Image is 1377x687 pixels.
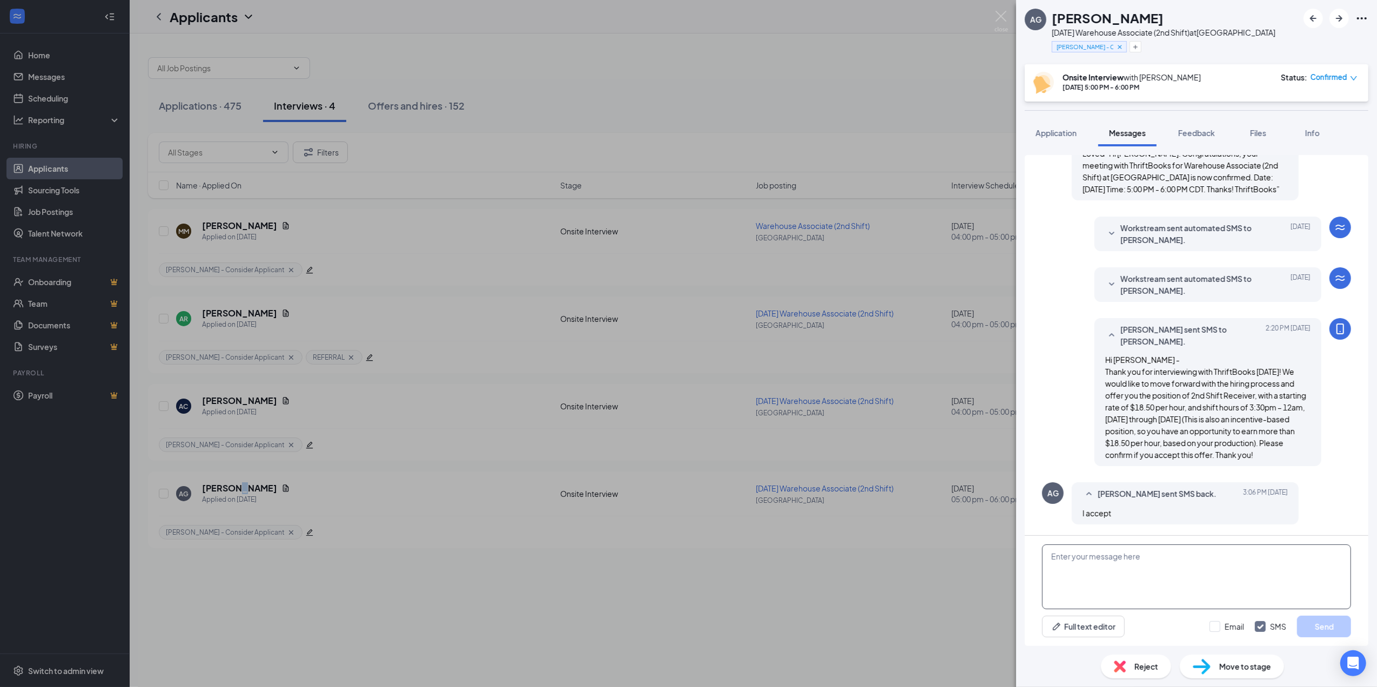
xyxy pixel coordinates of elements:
span: Workstream sent automated SMS to [PERSON_NAME]. [1120,222,1262,246]
svg: Pen [1051,621,1062,632]
span: [DATE] 2:20 PM [1266,324,1311,347]
button: ArrowLeftNew [1304,9,1323,28]
div: with [PERSON_NAME] [1063,72,1201,83]
button: ArrowRight [1329,9,1349,28]
div: [DATE] 5:00 PM - 6:00 PM [1063,83,1201,92]
svg: ArrowRight [1333,12,1346,25]
b: Onsite Interview [1063,72,1124,82]
span: Workstream sent automated SMS to [PERSON_NAME]. [1120,273,1262,297]
h1: [PERSON_NAME] [1052,9,1164,27]
button: Send [1297,616,1351,637]
svg: Cross [1116,43,1124,51]
span: Reject [1134,661,1158,672]
button: Plus [1130,41,1141,52]
div: AG [1047,488,1059,499]
span: [DATE] 3:06 PM [1243,488,1288,501]
div: Open Intercom Messenger [1340,650,1366,676]
svg: MobileSms [1334,322,1347,335]
span: Info [1305,128,1320,138]
span: Application [1036,128,1077,138]
span: down [1350,75,1358,82]
span: I accept [1083,508,1111,518]
span: Messages [1109,128,1146,138]
svg: SmallChevronUp [1083,488,1096,501]
span: [DATE] [1291,273,1311,297]
span: [DATE] [1291,222,1311,246]
svg: Ellipses [1355,12,1368,25]
svg: ArrowLeftNew [1307,12,1320,25]
svg: WorkstreamLogo [1334,272,1347,285]
div: Status : [1281,72,1307,83]
div: AG [1030,14,1042,25]
svg: SmallChevronDown [1105,278,1118,291]
span: [PERSON_NAME] sent SMS to [PERSON_NAME]. [1120,324,1262,347]
span: [PERSON_NAME] sent SMS back. [1098,488,1217,501]
span: [PERSON_NAME] - Consider Applicant [1057,42,1113,51]
svg: Plus [1132,44,1139,50]
span: Hi [PERSON_NAME] - Thank you for interviewing with ThriftBooks [DATE]! We would like to move forw... [1105,355,1306,460]
button: Full text editorPen [1042,616,1125,637]
span: Feedback [1178,128,1215,138]
svg: WorkstreamLogo [1334,221,1347,234]
span: Files [1250,128,1266,138]
span: Confirmed [1311,72,1347,83]
span: Move to stage [1219,661,1271,672]
svg: SmallChevronUp [1105,329,1118,342]
svg: SmallChevronDown [1105,227,1118,240]
div: [DATE] Warehouse Associate (2nd Shift) at [GEOGRAPHIC_DATA] [1052,27,1275,38]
